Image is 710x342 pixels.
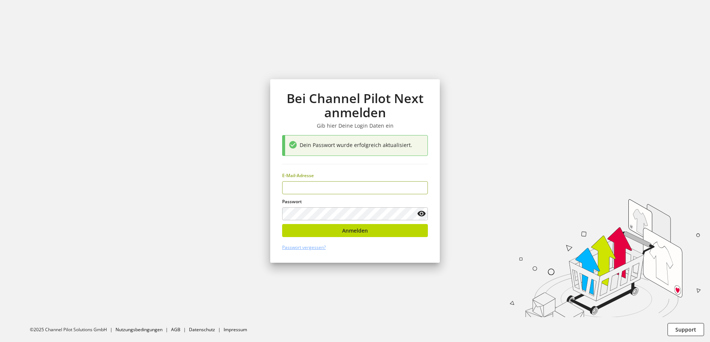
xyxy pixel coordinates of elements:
[282,224,428,237] button: Anmelden
[224,326,247,333] a: Impressum
[282,172,314,179] span: E-Mail-Adresse
[189,326,215,333] a: Datenschutz
[282,91,428,120] h1: Bei Channel Pilot Next anmelden
[30,326,116,333] li: ©2025 Channel Pilot Solutions GmbH
[282,198,302,205] span: Passwort
[675,326,696,333] span: Support
[282,122,428,129] h3: Gib hier Deine Login Daten ein
[342,227,368,234] span: Anmelden
[171,326,180,333] a: AGB
[300,141,424,150] div: Dein Passwort wurde erfolgreich aktualisiert.
[668,323,704,336] button: Support
[116,326,162,333] a: Nutzungsbedingungen
[282,244,326,250] a: Passwort vergessen?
